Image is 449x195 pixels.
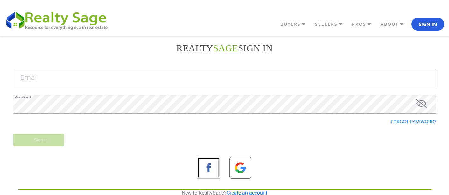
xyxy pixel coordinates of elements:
[379,19,411,30] a: ABOUT
[13,42,436,54] h2: REALTY Sign in
[313,19,350,30] a: SELLERS
[279,19,313,30] a: BUYERS
[391,119,436,125] a: Forgot password?
[213,43,238,53] font: SAGE
[350,19,379,30] a: PROS
[5,10,113,31] img: REALTY SAGE
[15,95,31,99] label: Password
[411,18,444,31] button: Sign In
[20,74,39,81] label: Email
